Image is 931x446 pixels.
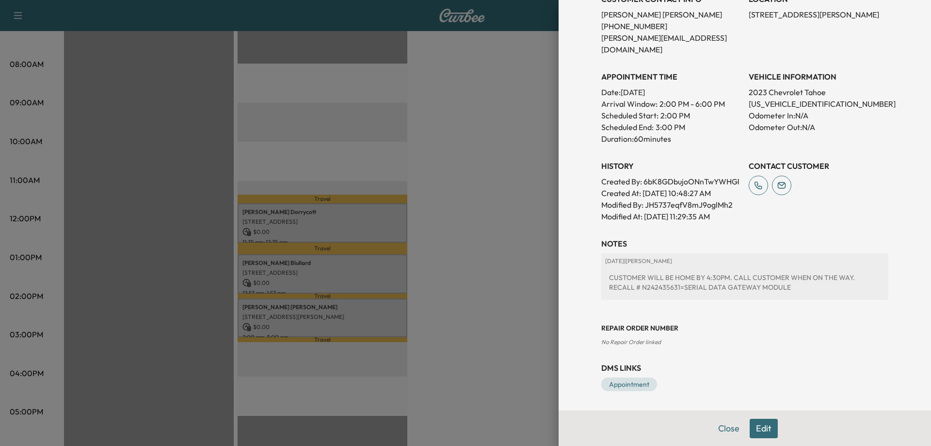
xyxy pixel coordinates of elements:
p: Duration: 60 minutes [601,133,741,145]
p: Modified By : JH5737eqfV8mJ9oglMh2 [601,199,741,211]
p: Created By : 6bK8GDbujoONnTwYWHGl [601,176,741,187]
span: 2:00 PM - 6:00 PM [659,98,725,110]
h3: CONTACT CUSTOMER [749,160,888,172]
h3: DMS Links [601,362,888,374]
p: 3:00 PM [656,121,685,133]
p: Date: [DATE] [601,86,741,98]
p: Scheduled End: [601,121,654,133]
p: Created At : [DATE] 10:48:27 AM [601,187,741,199]
h3: APPOINTMENT TIME [601,71,741,83]
h3: VEHICLE INFORMATION [749,71,888,83]
button: Edit [750,419,778,438]
p: [DATE] | [PERSON_NAME] [605,257,884,265]
h3: NOTES [601,238,888,249]
p: Odometer In: N/A [749,110,888,121]
h3: Repair Order number [601,323,888,333]
p: [US_VEHICLE_IDENTIFICATION_NUMBER] [749,98,888,110]
button: Close [712,419,746,438]
p: Odometer Out: N/A [749,121,888,133]
p: [PHONE_NUMBER] [601,20,741,32]
p: 2:00 PM [660,110,690,121]
a: Appointment [601,378,657,391]
h3: History [601,160,741,172]
p: 2023 Chevrolet Tahoe [749,86,888,98]
span: No Repair Order linked [601,338,661,346]
p: [STREET_ADDRESS][PERSON_NAME] [749,9,888,20]
p: Arrival Window: [601,98,741,110]
p: Scheduled Start: [601,110,658,121]
p: [PERSON_NAME] [PERSON_NAME] [601,9,741,20]
p: [PERSON_NAME][EMAIL_ADDRESS][DOMAIN_NAME] [601,32,741,55]
p: Modified At : [DATE] 11:29:35 AM [601,211,741,222]
div: CUSTOMER WILL BE HOME BY 4:30PM. CALL CUSTOMER WHEN ON THE WAY. RECALL # N242435631=SERIAL DATA G... [605,269,884,296]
